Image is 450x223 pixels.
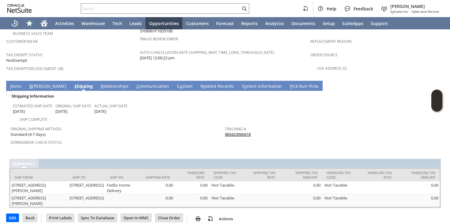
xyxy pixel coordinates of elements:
[20,117,47,122] a: Ship Complete
[74,83,77,89] span: S
[68,194,105,207] td: [STREET_ADDRESS]
[390,3,439,9] span: [PERSON_NAME]
[156,214,183,222] input: Close Order
[194,215,202,222] img: print.svg
[15,175,63,180] div: Ship From
[327,170,355,180] div: Handling Tax Code
[55,103,91,109] a: Original Ship Date
[109,17,126,29] a: Tech
[174,181,209,194] td: 0.00
[409,9,411,14] span: -
[291,20,315,26] span: Documents
[13,103,52,109] a: Estimated Ship Date
[327,6,336,12] span: Help
[431,90,442,112] iframe: Click here to launch Oracle Guided Learning Help Panel
[265,20,284,26] span: Analytics
[390,9,408,14] span: Sylvane Inc
[280,194,322,207] td: 0.00
[280,181,322,194] td: 0.00
[175,83,194,90] a: Custom
[174,194,209,207] td: 0.00
[94,103,128,109] a: Actual Ship Date
[319,17,339,29] a: Setup
[342,20,363,26] span: SuiteApps
[240,83,283,90] a: System Information
[284,170,318,180] div: Shipping Tax Amount
[431,101,442,112] span: Oracle Guided Learning Widget. To move around, please hold and drag
[209,181,245,194] td: -Not Taxable-
[367,17,392,29] a: Support
[364,170,392,180] div: Handling Tax Rate
[140,36,178,42] a: Fraud Review Error
[225,126,246,132] a: Tracking #
[396,181,440,194] td: 0.00
[10,126,61,132] a: Original Shipping Method
[288,17,319,29] a: Documents
[9,83,23,90] a: Items
[68,181,105,194] td: [STREET_ADDRESS]
[78,17,109,29] a: Warehouse
[137,83,139,89] span: C
[290,83,292,89] span: P
[47,214,74,222] input: Print Labels
[241,20,258,26] span: Reports
[207,215,214,222] img: add-record.svg
[7,17,22,29] a: Recent Records
[10,194,68,207] td: [STREET_ADDRESS][PERSON_NAME]
[81,20,105,26] span: Warehouse
[140,55,174,61] span: [DATE] 12:00:22 pm
[12,161,33,166] a: Shipment
[241,5,248,12] svg: Search
[78,214,117,222] input: Sync To Database
[371,20,388,26] span: Support
[37,17,51,29] a: Home
[105,181,141,194] td: FedEx Home Delivery
[140,50,274,55] a: Auto Cancellation Date (shipping_wait_time_long_threshold_date)
[81,5,241,12] input: Search
[15,161,17,166] span: h
[40,20,48,27] svg: Home
[29,83,32,89] span: B
[310,52,338,58] a: Order Source
[135,83,171,90] a: Communication
[10,132,46,137] span: Standard (4-7 days)
[6,214,19,222] input: Edit
[238,17,261,29] a: Reports
[339,17,367,29] a: SuiteApps
[22,17,37,29] div: Shortcuts
[225,132,251,137] a: 883423960618
[10,83,11,89] span: I
[412,9,439,14] span: Sales and Service
[55,20,74,26] span: Activities
[396,194,440,207] td: 0.00
[317,66,347,71] a: Use Address V2
[51,17,78,29] a: Activities
[322,181,359,194] td: -Not Taxable-
[26,20,33,27] svg: Shortcuts
[55,109,67,114] span: [DATE]
[216,20,234,26] span: Forecast
[180,83,182,89] span: u
[6,91,11,96] img: Unchecked
[73,175,101,180] div: Ship To
[10,92,223,100] div: Shipping Information
[110,175,136,180] div: Ship Via
[10,181,68,194] td: [STREET_ADDRESS][PERSON_NAME]
[141,194,174,207] td: 0.00
[23,214,37,222] input: Back
[112,20,122,26] span: Tech
[401,170,435,180] div: Handling Tax Amount
[140,28,173,34] span: SY68961F16D5186
[203,83,206,89] span: e
[6,66,64,71] a: Tax Exemption Document URL
[6,58,27,63] span: NotExempt
[7,4,32,13] svg: logo
[11,20,18,27] svg: Recent Records
[249,170,275,180] div: Shipping Tax Rate
[261,17,288,29] a: Analytics
[179,170,204,180] div: Handling Rate
[99,83,130,90] a: Relationships
[145,175,170,180] div: Shipping Rate
[6,39,38,44] a: Customer Niche
[214,170,240,180] div: Shipping Tax Code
